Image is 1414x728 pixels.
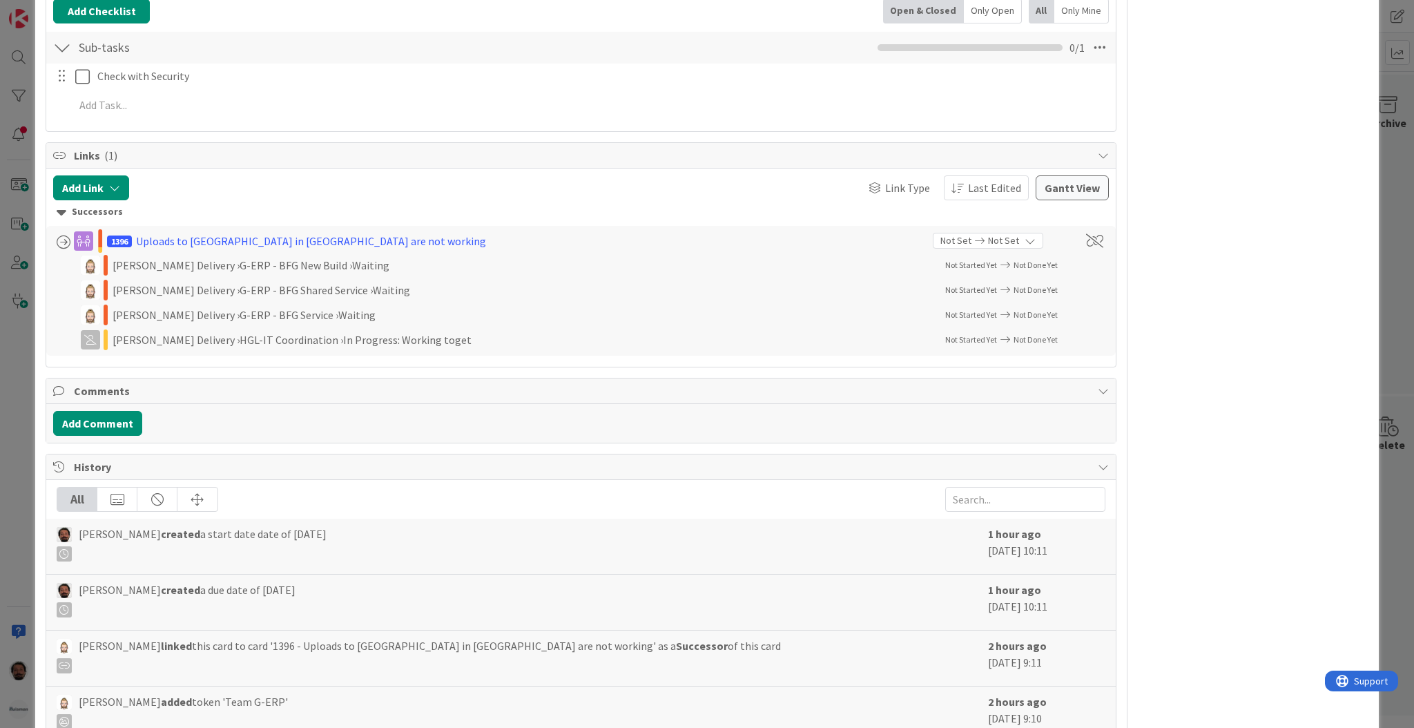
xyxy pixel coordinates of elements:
[79,638,781,673] span: [PERSON_NAME] this card to card '1396 - Uploads to [GEOGRAPHIC_DATA] in [GEOGRAPHIC_DATA] are not...
[113,307,472,323] div: [PERSON_NAME] Delivery › G-ERP - BFG Service › Waiting
[113,282,472,298] div: [PERSON_NAME] Delivery › G-ERP - BFG Shared Service › Waiting
[945,334,997,345] span: Not Started Yet
[79,582,296,617] span: [PERSON_NAME] a due date of [DATE]
[57,639,72,654] img: Rv
[988,638,1105,679] div: [DATE] 9:11
[1014,334,1058,345] span: Not Done Yet
[57,204,1105,220] div: Successors
[107,236,132,247] span: 1396
[1014,285,1058,295] span: Not Done Yet
[81,256,100,275] img: Rv
[988,639,1047,653] b: 2 hours ago
[161,527,200,541] b: created
[113,257,472,274] div: [PERSON_NAME] Delivery › G-ERP - BFG New Build › Waiting
[57,695,72,710] img: Rv
[53,175,129,200] button: Add Link
[74,147,1091,164] span: Links
[74,35,385,60] input: Add Checklist...
[113,332,472,348] div: [PERSON_NAME] Delivery › HGL-IT Coordination › In Progress: Working together
[945,487,1105,512] input: Search...
[988,695,1047,709] b: 2 hours ago
[97,68,1106,84] p: Check with Security
[57,583,72,598] img: AC
[944,175,1029,200] button: Last Edited
[104,149,117,162] span: ( 1 )
[988,583,1041,597] b: 1 hour ago
[885,180,930,196] span: Link Type
[74,459,1091,475] span: History
[79,526,327,562] span: [PERSON_NAME] a start date date of [DATE]
[1036,175,1109,200] button: Gantt View
[945,309,997,320] span: Not Started Yet
[968,180,1021,196] span: Last Edited
[1014,260,1058,270] span: Not Done Yet
[676,639,728,653] b: Successor
[988,526,1105,567] div: [DATE] 10:11
[988,582,1105,623] div: [DATE] 10:11
[945,285,997,295] span: Not Started Yet
[57,488,97,511] div: All
[161,583,200,597] b: created
[1014,309,1058,320] span: Not Done Yet
[988,527,1041,541] b: 1 hour ago
[988,233,1019,248] span: Not Set
[57,527,72,542] img: AC
[136,233,486,249] div: Uploads to [GEOGRAPHIC_DATA] in [GEOGRAPHIC_DATA] are not working
[81,305,100,325] img: Rv
[940,233,971,248] span: Not Set
[53,411,142,436] button: Add Comment
[161,695,192,709] b: added
[74,383,1091,399] span: Comments
[29,2,63,19] span: Support
[81,280,100,300] img: Rv
[161,639,192,653] b: linked
[945,260,997,270] span: Not Started Yet
[1069,39,1085,56] span: 0 / 1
